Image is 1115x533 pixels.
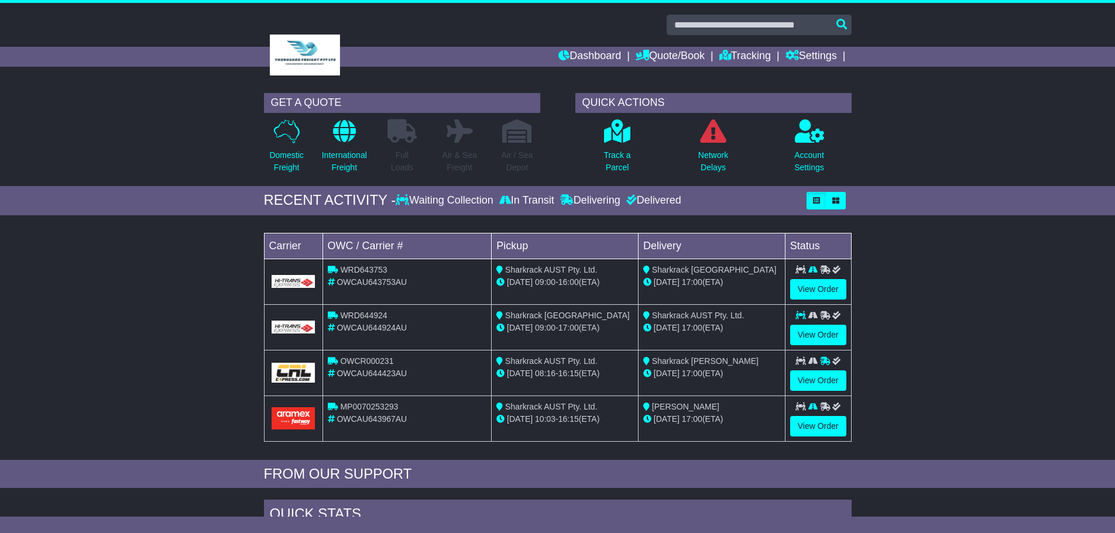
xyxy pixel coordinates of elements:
span: OWCAU643753AU [337,277,407,287]
span: 17:00 [682,277,702,287]
div: QUICK ACTIONS [575,93,852,113]
span: Sharkrack [GEOGRAPHIC_DATA] [652,265,777,274]
a: NetworkDelays [698,119,729,180]
a: View Order [790,416,846,436]
div: - (ETA) [496,367,633,380]
span: Sharkrack AUST Pty. Ltd. [505,265,597,274]
a: Tracking [719,47,771,67]
div: Waiting Collection [396,194,496,207]
div: - (ETA) [496,413,633,425]
a: Track aParcel [603,119,631,180]
span: Sharkrack [PERSON_NAME] [652,356,759,366]
span: MP0070253293 [340,402,398,411]
span: [DATE] [507,369,533,378]
span: 17:00 [558,323,579,332]
span: Sharkrack AUST Pty. Ltd. [505,402,597,411]
a: InternationalFreight [321,119,368,180]
span: 08:16 [535,369,555,378]
img: GetCarrierServiceLogo [272,321,315,333]
div: FROM OUR SUPPORT [264,466,852,483]
p: Air / Sea Depot [502,149,533,174]
div: (ETA) [643,322,780,334]
td: Delivery [638,233,785,259]
p: Track a Parcel [603,149,630,174]
td: Carrier [264,233,323,259]
span: [DATE] [507,277,533,287]
span: [DATE] [654,277,680,287]
p: Full Loads [387,149,417,174]
div: - (ETA) [496,276,633,288]
div: Delivering [557,194,623,207]
span: 16:15 [558,414,579,424]
a: Quote/Book [636,47,705,67]
td: Pickup [492,233,639,259]
a: View Order [790,370,846,391]
a: View Order [790,325,846,345]
span: 09:00 [535,323,555,332]
span: WRD643753 [340,265,387,274]
img: GetCarrierServiceLogo [272,275,315,288]
div: In Transit [496,194,557,207]
img: Aramex.png [272,407,315,429]
div: Delivered [623,194,681,207]
span: 16:00 [558,277,579,287]
span: OWCAU644924AU [337,323,407,332]
span: OWCAU643967AU [337,414,407,424]
span: OWCAU644423AU [337,369,407,378]
div: RECENT ACTIVITY - [264,192,396,209]
span: [DATE] [507,323,533,332]
a: Settings [785,47,837,67]
div: (ETA) [643,367,780,380]
span: [DATE] [507,414,533,424]
div: (ETA) [643,276,780,288]
span: 17:00 [682,369,702,378]
span: [DATE] [654,414,680,424]
span: [DATE] [654,323,680,332]
p: Account Settings [794,149,824,174]
span: WRD644924 [340,311,387,320]
div: Quick Stats [264,500,852,531]
span: OWCR000231 [340,356,393,366]
p: International Freight [322,149,367,174]
span: Sharkrack [GEOGRAPHIC_DATA] [505,311,630,320]
p: Air & Sea Freight [442,149,477,174]
td: OWC / Carrier # [323,233,492,259]
a: Dashboard [558,47,621,67]
a: DomesticFreight [269,119,304,180]
p: Domestic Freight [269,149,303,174]
span: 16:15 [558,369,579,378]
td: Status [785,233,851,259]
a: AccountSettings [794,119,825,180]
span: [DATE] [654,369,680,378]
span: 17:00 [682,323,702,332]
span: Sharkrack AUST Pty. Ltd. [652,311,744,320]
p: Network Delays [698,149,728,174]
span: 10:03 [535,414,555,424]
span: 09:00 [535,277,555,287]
div: GET A QUOTE [264,93,540,113]
a: View Order [790,279,846,300]
img: GetCarrierServiceLogo [272,363,315,383]
span: 17:00 [682,414,702,424]
span: Sharkrack AUST Pty. Ltd. [505,356,597,366]
span: [PERSON_NAME] [652,402,719,411]
div: - (ETA) [496,322,633,334]
div: (ETA) [643,413,780,425]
